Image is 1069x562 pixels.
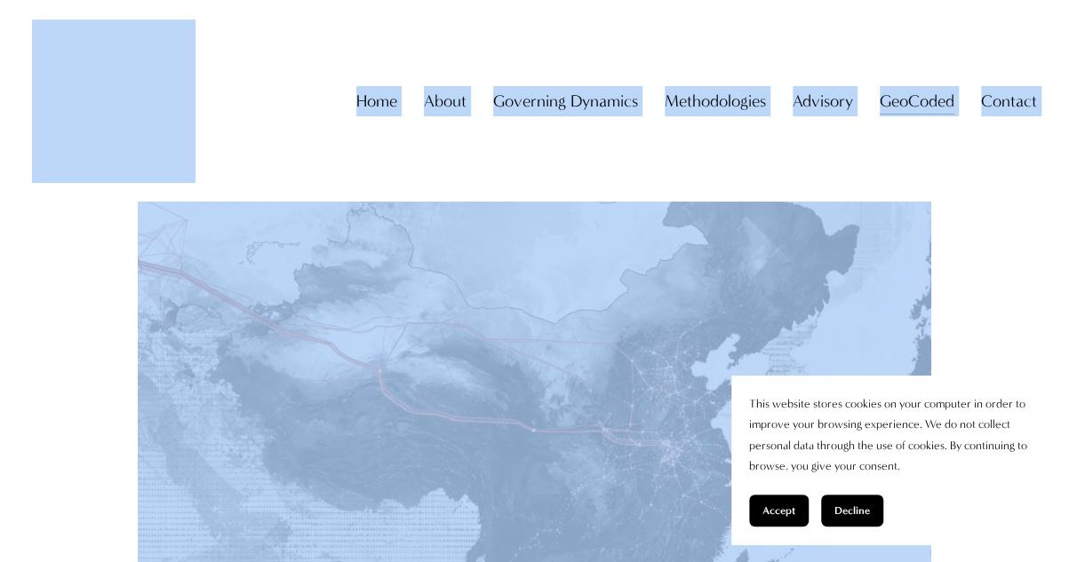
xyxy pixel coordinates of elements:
[424,84,467,118] a: folder dropdown
[981,84,1037,118] a: folder dropdown
[731,376,1051,544] section: Cookie banner
[424,86,467,116] span: About
[981,86,1037,116] span: Contact
[793,86,853,116] span: Advisory
[793,84,853,118] a: folder dropdown
[493,86,638,116] span: Governing Dynamics
[749,393,1033,477] p: This website stores cookies on your computer in order to improve your browsing experience. We do ...
[880,84,954,118] a: folder dropdown
[821,495,883,526] button: Decline
[32,20,195,183] img: Christopher Sanchez &amp; Co.
[762,504,795,517] span: Accept
[749,495,809,526] button: Accept
[880,86,954,116] span: GeoCoded
[665,86,766,116] span: Methodologies
[834,504,870,517] span: Decline
[493,84,638,118] a: folder dropdown
[665,84,766,118] a: folder dropdown
[356,84,397,118] a: Home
